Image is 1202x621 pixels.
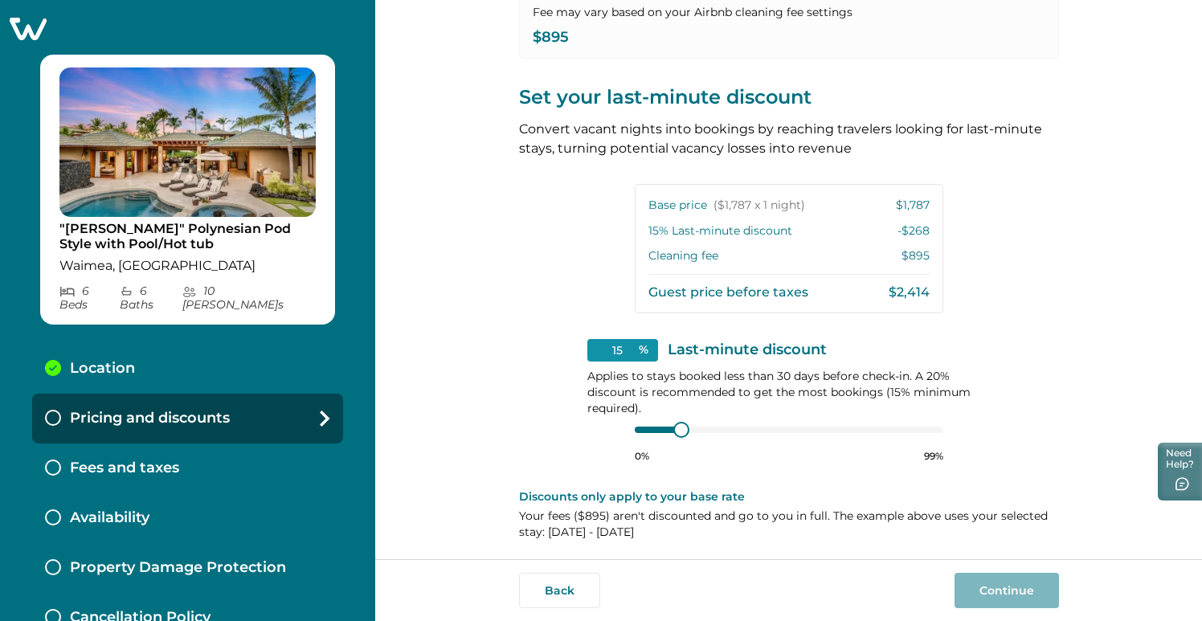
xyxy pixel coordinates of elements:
p: Waimea, [GEOGRAPHIC_DATA] [59,258,316,274]
img: propertyImage_"Hale Mele" Polynesian Pod Style with Pool/Hot tub [59,67,316,217]
p: 6 Bath s [120,284,183,312]
p: Convert vacant nights into bookings by reaching travelers looking for last-minute stays, turning ... [519,120,1059,158]
p: 6 Bed s [59,284,120,312]
button: Back [519,573,600,608]
p: Property Damage Protection [70,559,286,577]
p: 10 [PERSON_NAME] s [182,284,316,312]
p: $2,414 [889,284,930,300]
p: Last-minute discount [668,342,827,358]
p: Discounts only apply to your base rate [519,488,1059,505]
button: Continue [955,573,1059,608]
p: $895 [901,248,930,264]
p: Applies to stays booked less than 30 days before check-in. A 20% discount is recommended to get t... [587,368,991,416]
p: Fee may vary based on your Airbnb cleaning fee settings [533,4,1045,20]
p: Base price [648,198,805,214]
p: Guest price before taxes [648,284,808,300]
span: ($1,787 x 1 night) [713,198,805,214]
p: Cleaning fee [648,248,718,264]
p: 15 % Last-minute discount [648,223,792,239]
p: Availability [70,509,149,527]
p: Pricing and discounts [70,410,230,427]
p: Location [70,360,135,378]
p: $895 [533,30,1045,46]
p: $1,787 [896,198,930,214]
p: -$268 [897,223,930,239]
p: 99% [924,450,943,463]
p: "[PERSON_NAME]" Polynesian Pod Style with Pool/Hot tub [59,221,316,252]
p: Set your last-minute discount [519,84,1059,110]
p: 0% [635,450,649,463]
p: Fees and taxes [70,460,179,477]
p: Your fees ( $895 ) aren't discounted and go to you in full. The example above uses your selected ... [519,508,1059,540]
